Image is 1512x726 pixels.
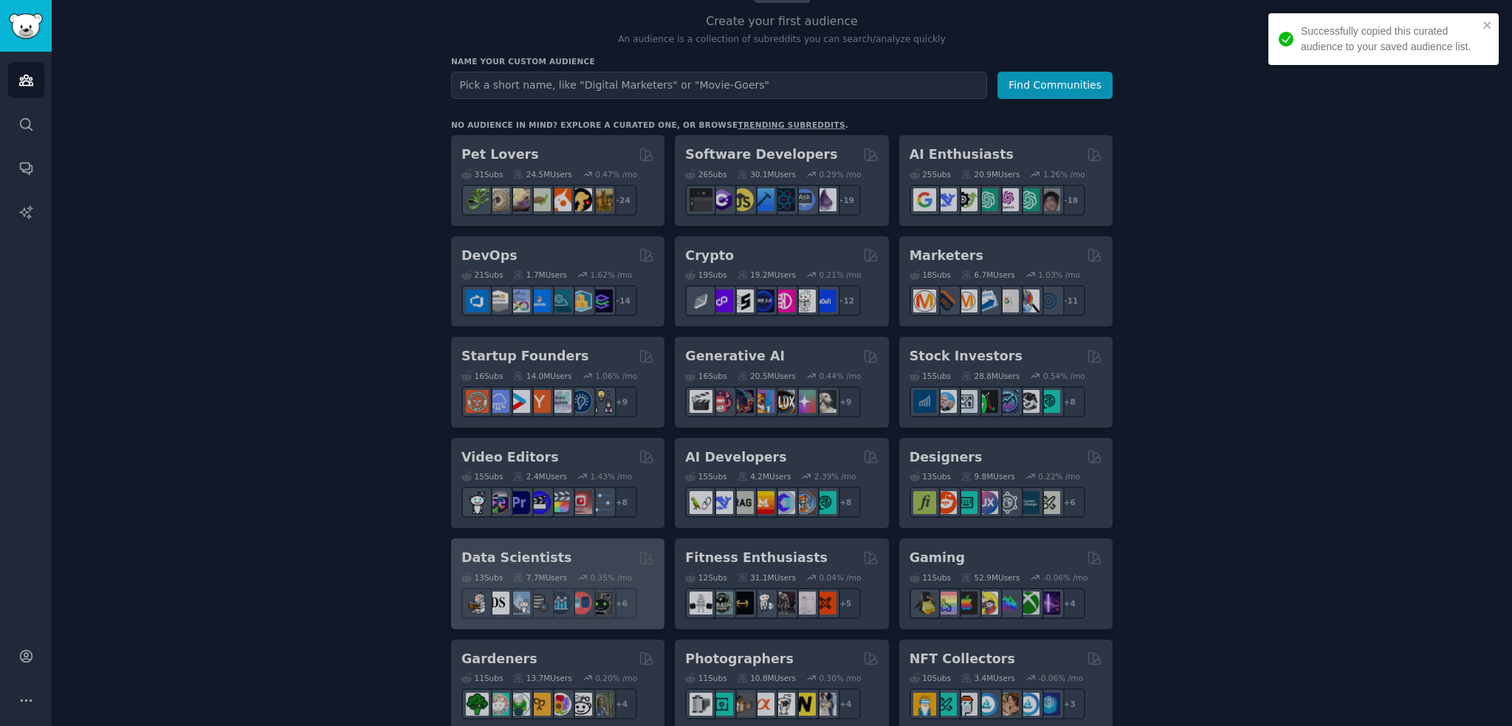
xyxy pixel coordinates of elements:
button: Find Communities [997,72,1113,99]
button: close [1482,19,1493,31]
input: Pick a short name, like "Digital Marketers" or "Movie-Goers" [451,72,987,99]
h2: Create your first audience [451,13,1113,31]
h3: Name your custom audience [451,56,1113,66]
a: trending subreddits [738,120,845,129]
div: Successfully copied this curated audience to your saved audience list. [1301,24,1478,55]
div: No audience in mind? Explore a curated one, or browse . [451,120,848,130]
img: GummySearch logo [9,13,43,39]
p: An audience is a collection of subreddits you can search/analyze quickly [451,33,1113,47]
